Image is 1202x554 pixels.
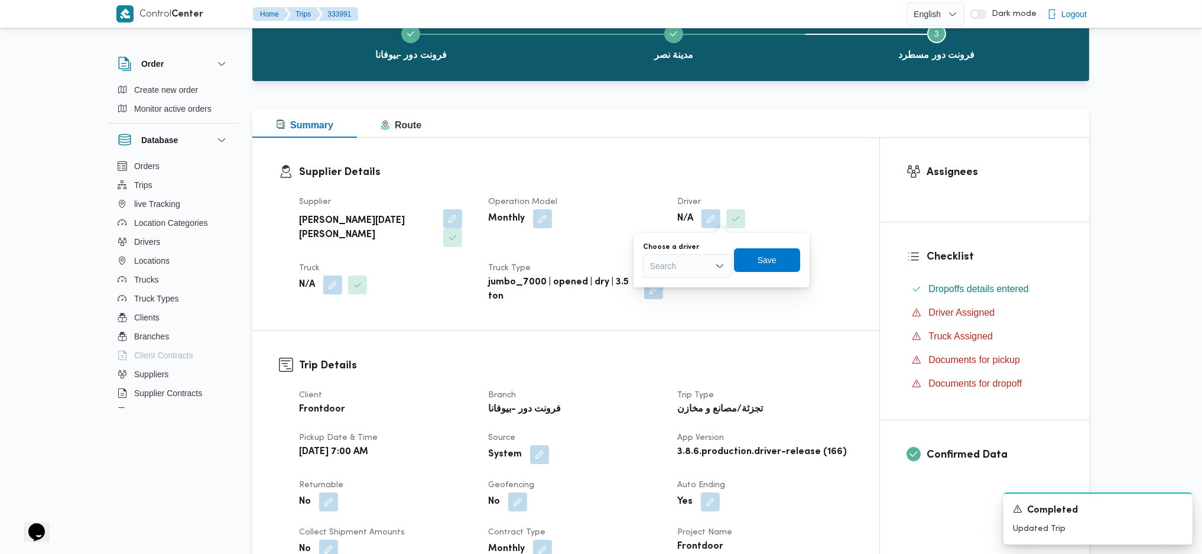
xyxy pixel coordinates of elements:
[927,164,1063,180] h3: Assignees
[488,276,636,304] b: jumbo_7000 | opened | dry | 3.5 ton
[108,157,238,413] div: Database
[134,329,169,344] span: Branches
[113,289,233,308] button: Truck Types
[113,157,233,176] button: Orders
[1013,503,1183,518] div: Notification
[134,178,152,192] span: Trips
[299,481,343,489] span: Returnable
[677,434,724,442] span: App Version
[134,197,180,211] span: live Tracking
[928,378,1022,388] span: Documents for dropoff
[134,216,208,230] span: Location Categories
[488,448,522,462] b: System
[488,529,545,536] span: Contract Type
[934,29,939,38] span: 3
[928,355,1020,365] span: Documents for pickup
[134,405,164,419] span: Devices
[677,445,847,459] b: 3.8.6.production.driver-release (166)
[299,198,331,206] span: Supplier
[113,403,233,422] button: Devices
[927,447,1063,463] h3: Confirmed Data
[654,48,693,62] span: مدينة نصر
[907,280,1063,299] button: Dropoffs details entered
[299,214,435,242] b: [PERSON_NAME][DATE] [PERSON_NAME]
[134,235,160,249] span: Drivers
[113,308,233,327] button: Clients
[375,48,447,62] span: فرونت دور -بيوفانا
[299,445,368,459] b: [DATE] 7:00 AM
[677,481,725,489] span: Auto Ending
[669,29,678,38] svg: Step 2 is complete
[299,403,345,417] b: Frontdoor
[286,7,320,21] button: Trips
[928,284,1029,294] span: Dropoffs details entered
[677,403,763,417] b: تجزئة/مصانع و مخازن
[488,391,516,399] span: Branch
[488,264,531,272] span: Truck Type
[488,212,525,226] b: Monthly
[758,253,777,267] span: Save
[134,273,158,287] span: Trucks
[113,251,233,270] button: Locations
[299,391,322,399] span: Client
[928,377,1022,391] span: Documents for dropoff
[134,310,160,325] span: Clients
[299,529,405,536] span: Collect Shipment Amounts
[643,242,699,252] label: Choose a driver
[134,291,178,306] span: Truck Types
[907,374,1063,393] button: Documents for dropoff
[134,254,170,268] span: Locations
[141,57,164,71] h3: Order
[134,386,202,400] span: Supplier Contracts
[113,384,233,403] button: Supplier Contracts
[987,9,1037,19] span: Dark mode
[381,120,421,130] span: Route
[715,261,725,271] button: Open list of options
[907,303,1063,322] button: Driver Assigned
[898,48,974,62] span: فرونت دور مسطرد
[116,5,134,22] img: X8yXhbKr1z7QwAAAABJRU5ErkJggg==
[1042,2,1091,26] button: Logout
[677,198,701,206] span: Driver
[299,358,853,374] h3: Trip Details
[677,391,714,399] span: Trip Type
[118,57,229,71] button: Order
[134,159,160,173] span: Orders
[907,327,1063,346] button: Truck Assigned
[134,83,198,97] span: Create new order
[299,434,378,442] span: Pickup date & time
[1027,504,1078,518] span: Completed
[108,80,238,123] div: Order
[1013,523,1183,535] p: Updated Trip
[171,10,203,19] b: Center
[276,120,333,130] span: Summary
[928,331,993,341] span: Truck Assigned
[141,133,178,147] h3: Database
[928,329,993,344] span: Truck Assigned
[488,403,561,417] b: فرونت دور -بيوفانا
[677,529,732,536] span: Project Name
[488,495,500,509] b: No
[299,278,315,292] b: N/A
[299,164,853,180] h3: Supplier Details
[113,195,233,213] button: live Tracking
[734,248,800,272] button: Save
[113,346,233,365] button: Client Contracts
[113,232,233,251] button: Drivers
[113,270,233,289] button: Trucks
[927,249,1063,265] h3: Checklist
[253,7,288,21] button: Home
[928,307,995,318] span: Driver Assigned
[488,198,557,206] span: Operation Model
[12,507,50,542] iframe: chat widget
[1061,7,1087,21] span: Logout
[299,495,311,509] b: No
[280,10,542,72] button: فرونت دور -بيوفانا
[677,540,723,554] b: Frontdoor
[299,264,320,272] span: Truck
[318,7,358,21] button: 333991
[134,348,193,362] span: Client Contracts
[677,212,693,226] b: N/A
[134,102,212,116] span: Monitor active orders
